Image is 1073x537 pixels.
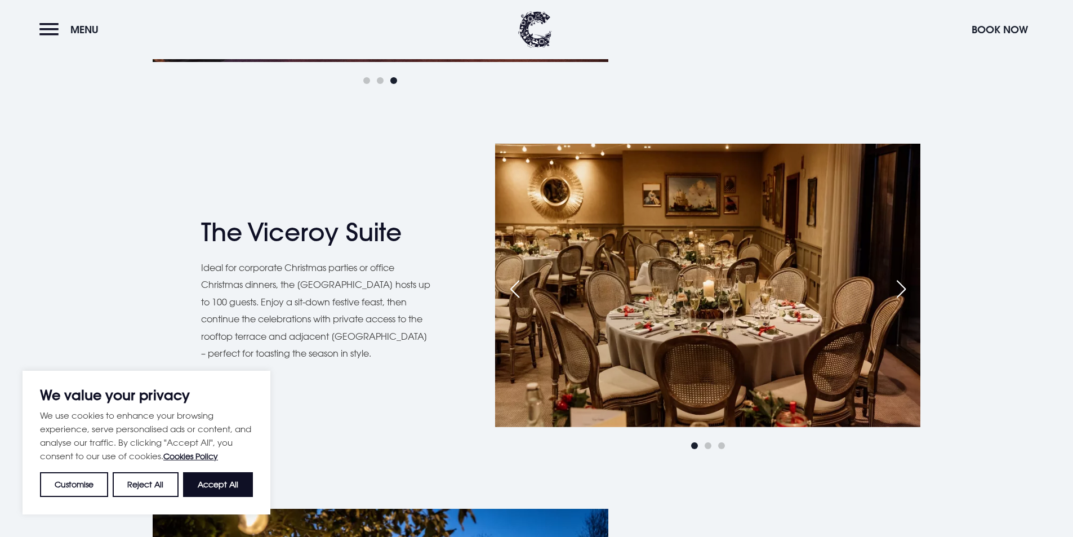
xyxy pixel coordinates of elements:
[201,259,432,362] p: Ideal for corporate Christmas parties or office Christmas dinners, the [GEOGRAPHIC_DATA] hosts up...
[163,451,218,461] a: Cookies Policy
[887,277,915,301] div: Next slide
[390,77,397,84] span: Go to slide 3
[40,409,253,463] p: We use cookies to enhance your browsing experience, serve personalised ads or content, and analys...
[39,17,104,42] button: Menu
[518,11,552,48] img: Clandeboye Lodge
[23,371,270,514] div: We value your privacy
[691,442,698,449] span: Go to slide 1
[70,23,99,36] span: Menu
[377,77,384,84] span: Go to slide 2
[705,442,711,449] span: Go to slide 2
[113,472,178,497] button: Reject All
[40,472,108,497] button: Customise
[183,472,253,497] button: Accept All
[201,218,421,247] h2: The Viceroy Suite
[718,442,725,449] span: Go to slide 3
[40,388,253,402] p: We value your privacy
[501,277,529,301] div: Previous slide
[966,17,1034,42] button: Book Now
[495,144,920,427] img: Viceroy-Suite-Christmas.jpg
[363,77,370,84] span: Go to slide 1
